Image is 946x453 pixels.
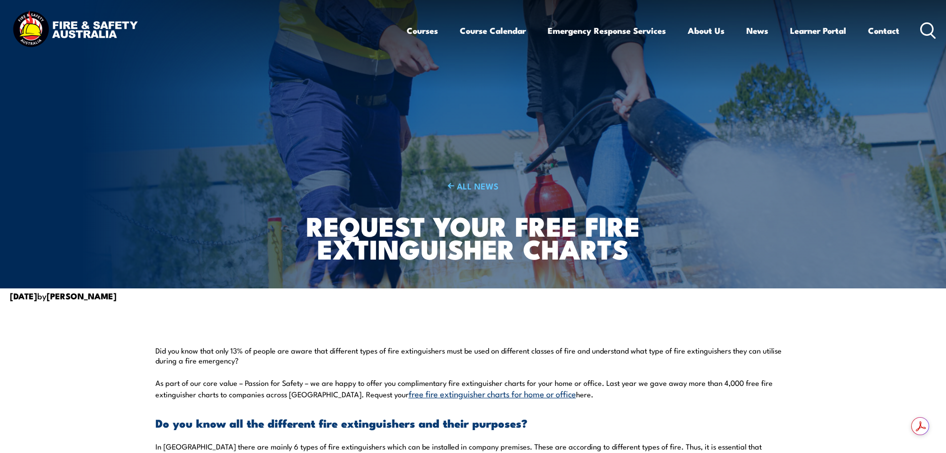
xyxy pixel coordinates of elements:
[407,17,438,44] a: Courses
[746,17,768,44] a: News
[155,378,791,399] p: As part of our core value – Passion for Safety – we are happy to offer you complimentary fire ext...
[868,17,899,44] a: Contact
[47,289,117,302] strong: [PERSON_NAME]
[278,214,668,260] h1: Request Your Free Fire Extinguisher Charts
[155,346,791,365] p: Did you know that only 13% of people are aware that different types of fire extinguishers must be...
[278,180,668,191] a: ALL NEWS
[10,289,37,302] strong: [DATE]
[548,17,666,44] a: Emergency Response Services
[409,387,576,399] a: free fire extinguisher charts for home or office
[155,417,791,429] h3: Do you know all the different fire extinguishers and their purposes?
[688,17,725,44] a: About Us
[10,289,117,302] span: by
[460,17,526,44] a: Course Calendar
[790,17,846,44] a: Learner Portal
